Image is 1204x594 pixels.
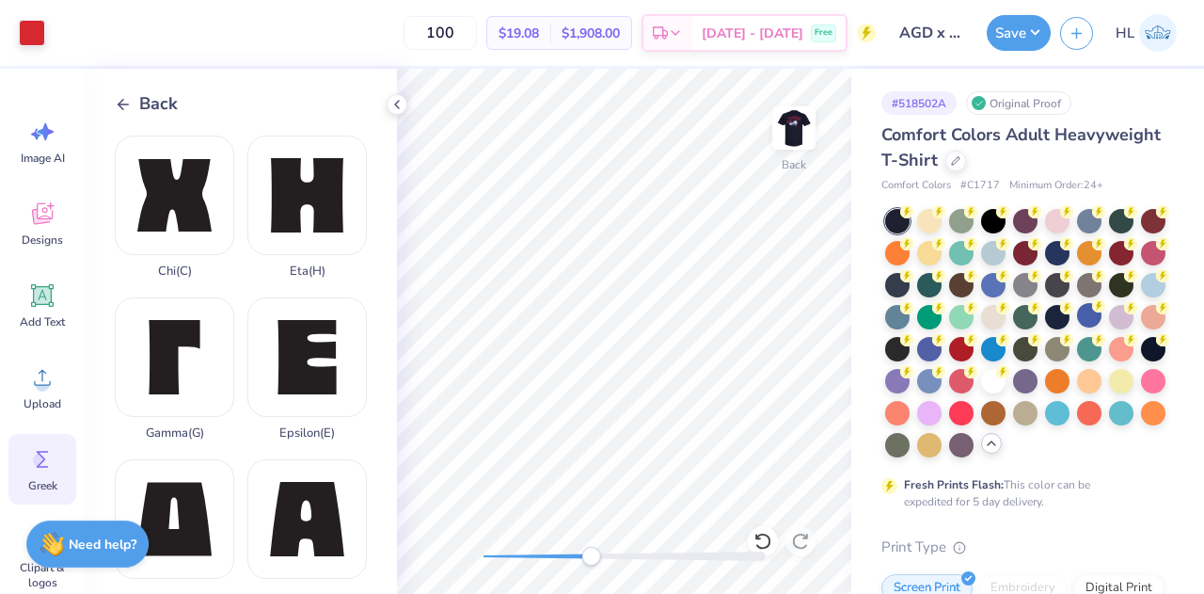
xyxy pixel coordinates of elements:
div: Back [782,156,806,173]
div: Accessibility label [581,547,600,566]
div: Epsilon ( E ) [279,426,335,441]
strong: Fresh Prints Flash: [904,477,1004,492]
span: Minimum Order: 24 + [1009,178,1103,194]
div: Chi ( C ) [158,265,192,279]
button: Save [987,15,1051,51]
div: Eta ( H ) [290,265,325,279]
span: Greek [28,478,57,493]
span: Back [139,91,178,117]
span: $19.08 [499,24,539,43]
a: HL [1107,14,1185,52]
span: Clipart & logos [11,560,73,590]
div: Original Proof [966,91,1071,115]
span: [DATE] - [DATE] [702,24,803,43]
span: $1,908.00 [562,24,620,43]
span: Comfort Colors Adult Heavyweight T-Shirt [881,123,1161,171]
span: Designs [22,233,63,248]
span: Free [815,26,832,40]
span: Add Text [20,314,65,329]
span: Comfort Colors [881,178,951,194]
img: Back [775,109,813,147]
div: # 518502A [881,91,957,115]
span: Image AI [21,151,65,166]
img: Hannah Lake [1139,14,1177,52]
div: Gamma ( G ) [146,426,204,441]
input: – – [404,16,477,50]
span: HL [1116,23,1134,44]
span: Upload [24,396,61,411]
div: Print Type [881,537,1166,558]
div: This color can be expedited for 5 day delivery. [904,476,1135,510]
span: # C1717 [960,178,1000,194]
input: Untitled Design [885,14,977,52]
strong: Need help? [69,536,136,554]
